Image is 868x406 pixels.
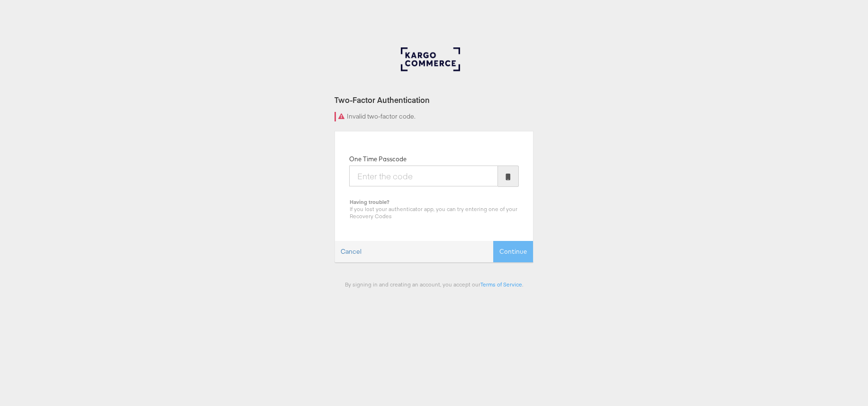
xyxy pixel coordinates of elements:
[335,94,533,105] div: Two-Factor Authentication
[349,155,407,164] label: One Time Passcode
[349,166,498,186] input: Enter the code
[335,112,533,121] div: Invalid two-factor code.
[480,281,522,288] a: Terms of Service
[335,241,367,262] a: Cancel
[335,281,533,288] div: By signing in and creating an account, you accept our .
[350,198,389,205] b: Having trouble?
[350,205,517,220] span: If you lost your authenticator app, you can try entering one of your Recovery Codes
